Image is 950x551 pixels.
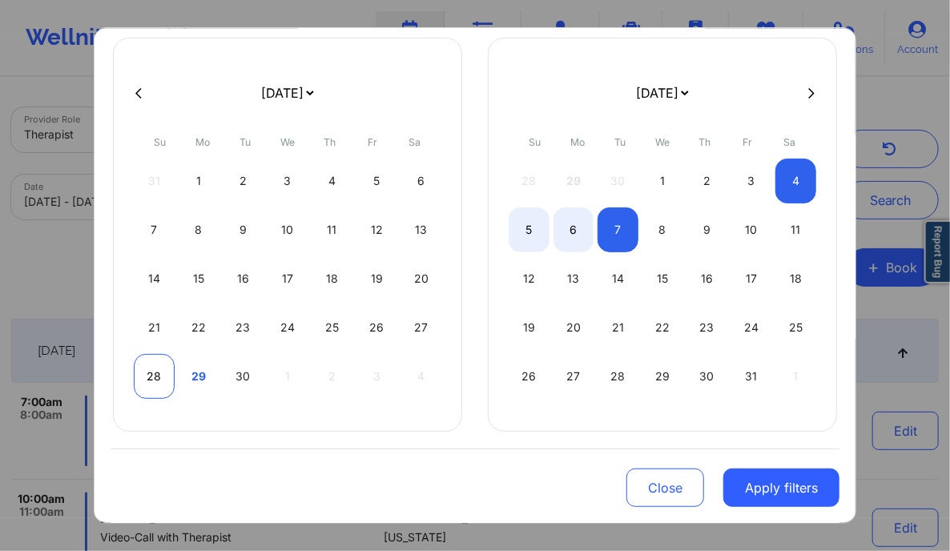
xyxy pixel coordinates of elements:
div: Wed Sep 03 2025 [268,159,308,203]
div: Mon Sep 15 2025 [179,256,219,301]
div: Sun Sep 14 2025 [134,256,175,301]
abbr: Saturday [409,136,421,148]
div: Wed Sep 24 2025 [268,305,308,350]
div: Fri Sep 19 2025 [356,256,397,301]
abbr: Wednesday [655,136,670,148]
div: Fri Sep 05 2025 [356,159,397,203]
div: Tue Oct 21 2025 [598,305,638,350]
div: Sun Sep 07 2025 [134,207,175,252]
div: Sat Sep 27 2025 [401,305,441,350]
div: Fri Oct 24 2025 [731,305,772,350]
div: Sat Oct 18 2025 [775,256,816,301]
div: Tue Oct 07 2025 [598,207,638,252]
div: Mon Oct 27 2025 [553,354,594,399]
abbr: Sunday [529,136,541,148]
div: Wed Oct 01 2025 [642,159,683,203]
div: Thu Sep 25 2025 [312,305,352,350]
div: Wed Sep 10 2025 [268,207,308,252]
div: Tue Oct 14 2025 [598,256,638,301]
abbr: Tuesday [240,136,251,148]
div: Fri Oct 31 2025 [731,354,772,399]
div: Mon Oct 13 2025 [553,256,594,301]
abbr: Wednesday [280,136,295,148]
div: Thu Oct 23 2025 [686,305,727,350]
div: Wed Oct 15 2025 [642,256,683,301]
div: Wed Oct 08 2025 [642,207,683,252]
div: Sun Oct 26 2025 [509,354,549,399]
div: Wed Sep 17 2025 [268,256,308,301]
div: Thu Sep 18 2025 [312,256,352,301]
abbr: Friday [368,136,377,148]
div: Tue Sep 02 2025 [223,159,264,203]
div: Tue Sep 30 2025 [223,354,264,399]
div: Sat Oct 25 2025 [775,305,816,350]
div: Sun Oct 12 2025 [509,256,549,301]
abbr: Friday [743,136,752,148]
div: Mon Sep 01 2025 [179,159,219,203]
div: Wed Oct 22 2025 [642,305,683,350]
div: Tue Sep 23 2025 [223,305,264,350]
div: Fri Oct 17 2025 [731,256,772,301]
div: Sat Oct 11 2025 [775,207,816,252]
div: Sun Sep 21 2025 [134,305,175,350]
div: Thu Sep 11 2025 [312,207,352,252]
div: Sun Oct 05 2025 [509,207,549,252]
div: Thu Oct 30 2025 [686,354,727,399]
div: Thu Oct 02 2025 [686,159,727,203]
div: Tue Oct 28 2025 [598,354,638,399]
div: Sun Oct 19 2025 [509,305,549,350]
button: Close [626,469,704,507]
abbr: Thursday [699,136,711,148]
div: Mon Sep 08 2025 [179,207,219,252]
div: Mon Oct 06 2025 [553,207,594,252]
button: Apply filters [723,469,839,507]
div: Mon Oct 20 2025 [553,305,594,350]
div: Wed Oct 29 2025 [642,354,683,399]
div: Fri Oct 10 2025 [731,207,772,252]
abbr: Tuesday [614,136,626,148]
div: Sat Oct 04 2025 [775,159,816,203]
div: Thu Oct 16 2025 [686,256,727,301]
abbr: Thursday [324,136,336,148]
div: Thu Oct 09 2025 [686,207,727,252]
div: Sat Sep 20 2025 [401,256,441,301]
div: Sat Sep 13 2025 [401,207,441,252]
div: Mon Sep 29 2025 [179,354,219,399]
div: Mon Sep 22 2025 [179,305,219,350]
div: Tue Sep 16 2025 [223,256,264,301]
div: Fri Oct 03 2025 [731,159,772,203]
div: Sat Sep 06 2025 [401,159,441,203]
abbr: Saturday [784,136,796,148]
div: Tue Sep 09 2025 [223,207,264,252]
div: Sun Sep 28 2025 [134,354,175,399]
div: Fri Sep 26 2025 [356,305,397,350]
div: Thu Sep 04 2025 [312,159,352,203]
abbr: Monday [570,136,585,148]
abbr: Monday [195,136,210,148]
div: Fri Sep 12 2025 [356,207,397,252]
abbr: Sunday [155,136,167,148]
